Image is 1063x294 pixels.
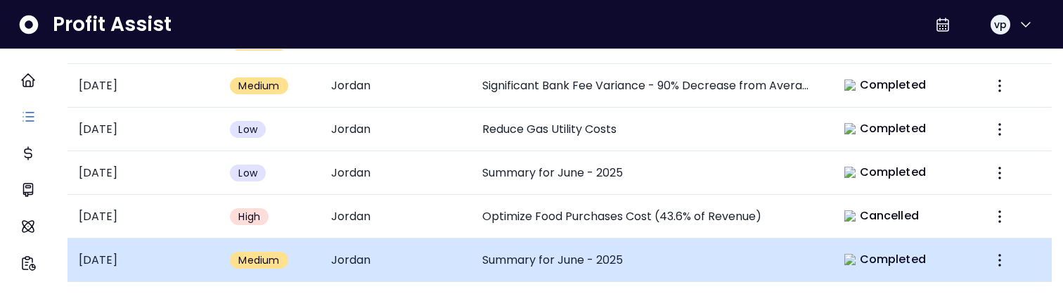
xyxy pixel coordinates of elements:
span: Low [238,166,257,180]
td: Jordan [320,195,471,238]
button: More [987,73,1012,98]
td: Summary for June - 2025 [471,238,825,282]
td: Jordan [320,108,471,151]
span: Completed [860,120,926,137]
img: completed [844,254,856,265]
td: Jordan [320,238,471,282]
td: Reduce Gas Utility Costs [471,108,825,151]
td: [DATE] [67,151,219,195]
td: Optimize Food Purchases Cost (43.6% of Revenue) [471,195,825,238]
td: [DATE] [67,108,219,151]
td: Summary for June - 2025 [471,151,825,195]
td: Jordan [320,151,471,195]
img: completed [844,123,856,134]
span: Completed [860,164,926,181]
td: [DATE] [67,195,219,238]
td: [DATE] [67,238,219,282]
span: High [238,210,260,224]
button: More [987,204,1012,229]
span: Completed [860,251,926,268]
span: vp [994,18,1007,32]
span: Medium [238,253,279,267]
span: Completed [860,77,926,94]
img: cancelled [844,210,856,222]
img: completed [844,79,856,91]
span: Medium [238,79,279,93]
td: Significant Bank Fee Variance - 90% Decrease from Average [471,64,825,108]
span: Profit Assist [53,12,172,37]
button: More [987,248,1012,273]
td: Jordan [320,64,471,108]
span: Cancelled [860,207,919,224]
span: Low [238,122,257,136]
button: More [987,117,1012,142]
img: completed [844,167,856,178]
button: More [987,160,1012,186]
td: [DATE] [67,64,219,108]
